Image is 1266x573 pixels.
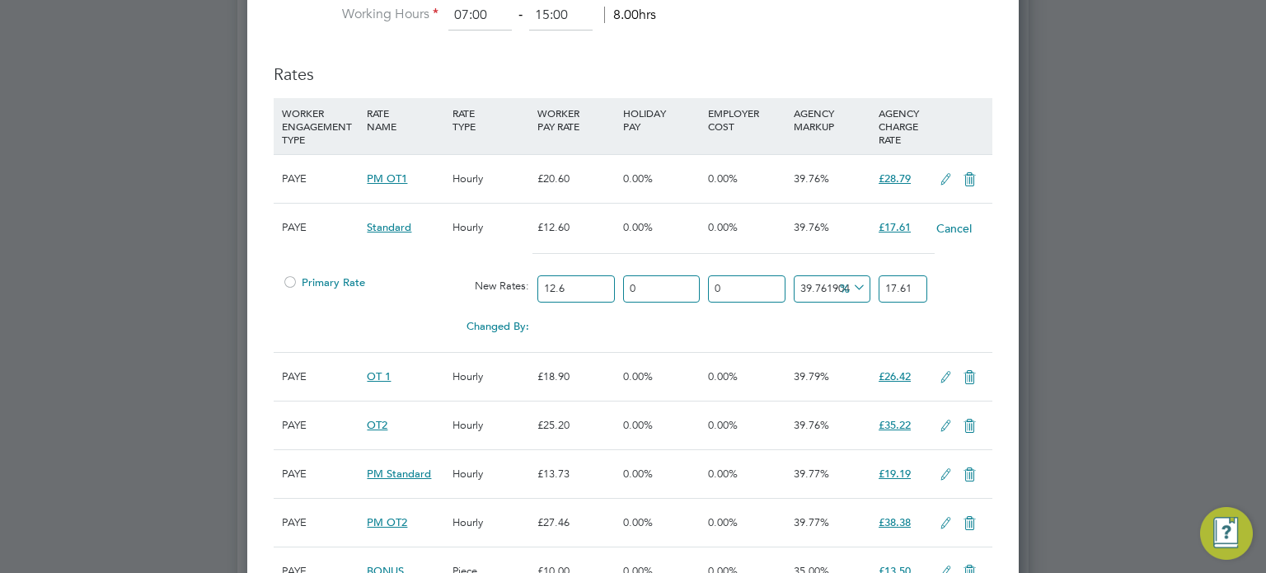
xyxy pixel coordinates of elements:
span: 8.00hrs [604,7,656,23]
div: Hourly [448,353,533,401]
span: 0.00% [708,220,738,234]
div: £13.73 [533,450,618,498]
div: Changed By: [278,311,533,342]
span: 39.76% [794,171,829,186]
span: 0.00% [623,418,653,432]
div: New Rates: [448,270,533,302]
span: 0.00% [708,171,738,186]
span: £28.79 [879,171,911,186]
span: OT2 [367,418,387,432]
span: PM OT2 [367,515,407,529]
span: £35.22 [879,418,911,432]
div: Hourly [448,204,533,251]
span: 0.00% [623,467,653,481]
span: ‐ [515,7,526,23]
div: PAYE [278,402,363,449]
div: Hourly [448,450,533,498]
span: £26.42 [879,369,911,383]
h3: Rates [274,47,992,85]
div: £25.20 [533,402,618,449]
div: PAYE [278,450,363,498]
div: £12.60 [533,204,618,251]
span: 0.00% [623,515,653,529]
span: 0.00% [708,369,738,383]
div: Hourly [448,402,533,449]
div: PAYE [278,204,363,251]
div: PAYE [278,499,363,547]
div: Hourly [448,155,533,203]
div: £18.90 [533,353,618,401]
span: 39.77% [794,515,829,529]
span: PM OT1 [367,171,407,186]
div: RATE TYPE [448,98,533,141]
span: % [834,278,868,296]
label: Working Hours [274,6,438,23]
span: 0.00% [623,369,653,383]
span: Standard [367,220,411,234]
input: 08:00 [448,1,512,31]
div: WORKER ENGAGEMENT TYPE [278,98,363,154]
span: 0.00% [708,467,738,481]
div: PAYE [278,155,363,203]
button: Cancel [935,220,973,237]
span: £19.19 [879,467,911,481]
span: £38.38 [879,515,911,529]
div: PAYE [278,353,363,401]
div: £27.46 [533,499,618,547]
div: Hourly [448,499,533,547]
span: £17.61 [879,220,911,234]
div: HOLIDAY PAY [619,98,704,141]
span: 0.00% [708,418,738,432]
span: 39.79% [794,369,829,383]
span: 39.76% [794,418,829,432]
span: Primary Rate [282,275,365,289]
span: 0.00% [708,515,738,529]
input: 17:00 [529,1,593,31]
span: 0.00% [623,220,653,234]
div: £20.60 [533,155,618,203]
div: AGENCY CHARGE RATE [874,98,931,154]
button: Engage Resource Center [1200,507,1253,560]
div: AGENCY MARKUP [790,98,874,141]
span: 39.76% [794,220,829,234]
div: EMPLOYER COST [704,98,789,141]
span: 39.77% [794,467,829,481]
div: WORKER PAY RATE [533,98,618,141]
span: OT 1 [367,369,391,383]
span: 0.00% [623,171,653,186]
div: RATE NAME [363,98,448,141]
span: PM Standard [367,467,431,481]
